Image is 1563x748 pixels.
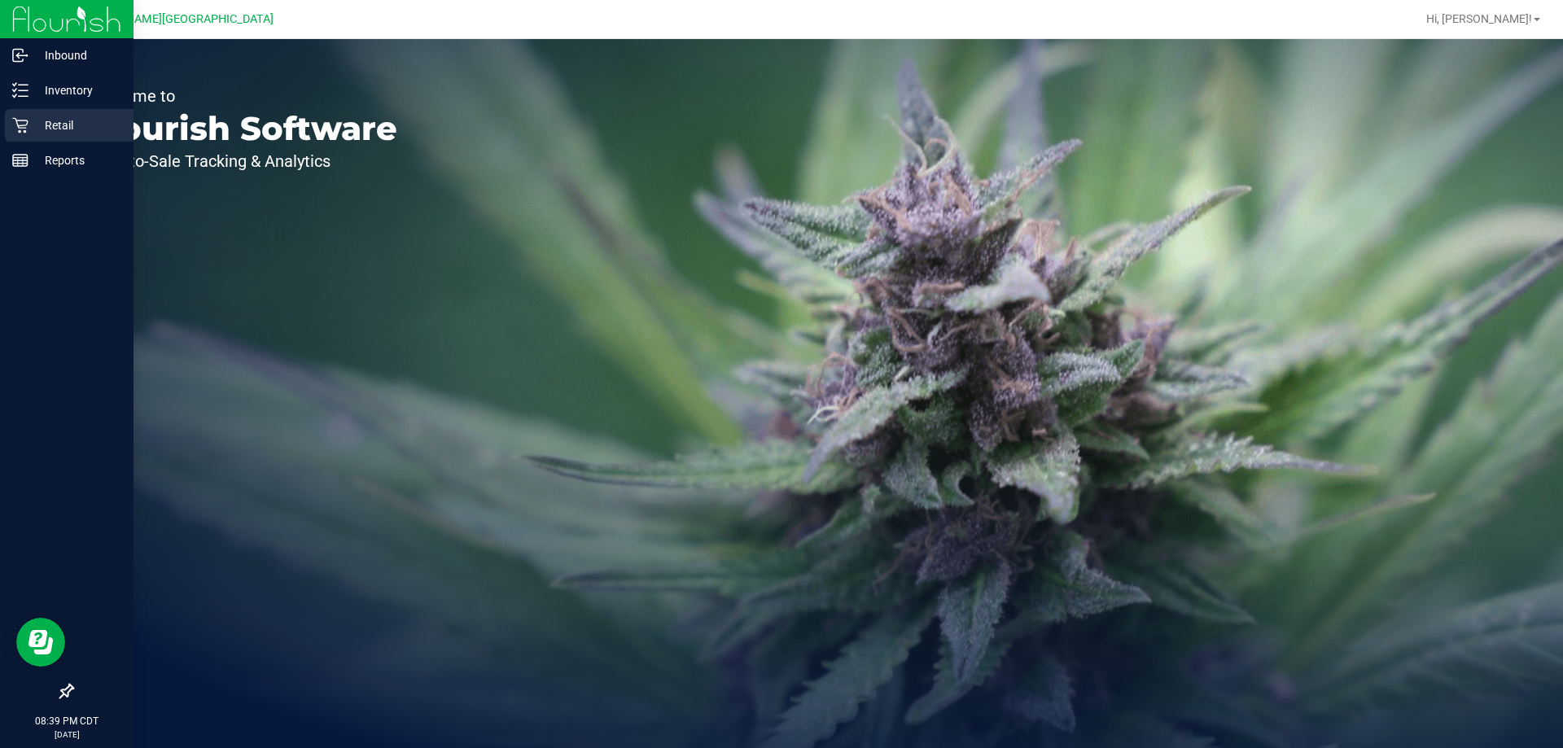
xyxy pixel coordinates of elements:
[88,88,397,104] p: Welcome to
[12,47,28,63] inline-svg: Inbound
[16,618,65,667] iframe: Resource center
[1426,12,1532,25] span: Hi, [PERSON_NAME]!
[12,152,28,168] inline-svg: Reports
[7,728,126,741] p: [DATE]
[12,117,28,133] inline-svg: Retail
[88,153,397,169] p: Seed-to-Sale Tracking & Analytics
[28,151,126,170] p: Reports
[59,12,274,26] span: Ft [PERSON_NAME][GEOGRAPHIC_DATA]
[88,112,397,145] p: Flourish Software
[28,46,126,65] p: Inbound
[12,82,28,98] inline-svg: Inventory
[28,81,126,100] p: Inventory
[28,116,126,135] p: Retail
[7,714,126,728] p: 08:39 PM CDT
